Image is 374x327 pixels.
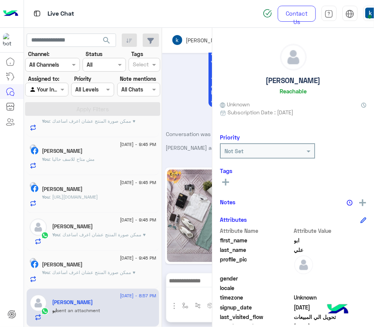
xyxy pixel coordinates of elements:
span: You [42,270,50,276]
span: ممكن صورة المنتج عشان اعرف اساعدك ♥ [60,232,146,238]
img: spinner [263,9,272,18]
img: 713415422032625 [3,33,17,47]
img: picture [30,258,37,265]
img: defaultAdmin.png [30,219,47,236]
h6: Notes [220,199,236,205]
label: Note mentions [120,75,156,83]
h5: ابو علي [53,300,93,306]
span: Unknown [294,293,367,301]
span: null [294,284,367,292]
span: You [42,118,50,124]
span: You [53,232,60,238]
label: Status [86,50,102,58]
span: You [42,156,50,162]
span: gender [220,274,293,282]
span: signup_date [220,303,293,311]
p: [PERSON_NAME] asked to talk to human [165,144,281,160]
img: picture [30,182,37,189]
span: علي [294,246,367,254]
p: Conversation was assigned to sales [165,130,281,138]
span: ابو [294,236,367,244]
label: Assigned to: [28,75,59,83]
label: Tags [132,50,143,58]
span: [DATE] - 8:57 PM [120,293,156,300]
img: Logo [3,6,18,22]
a: Contact Us [278,6,316,22]
span: ممكن صورة المنتج عشان اعرف اساعدك ♥ [50,270,135,276]
img: Trigger scenario [195,303,201,309]
img: tab [325,10,333,18]
img: defaultAdmin.png [30,295,47,312]
label: Priority [74,75,92,83]
button: search [97,34,116,50]
h6: Tags [220,167,366,174]
span: مش متاح للاسف حاليا [50,156,95,162]
h5: وائل النجار [53,224,93,230]
img: tab [345,10,354,18]
img: defaultAdmin.png [280,44,306,70]
span: ابو [53,308,57,314]
button: create order [204,300,217,312]
h5: هيثم شحاته [42,186,83,192]
img: WhatsApp [41,232,49,239]
span: ممكن صورة المنتج عشان اعرف اساعدك ♥ [50,118,135,124]
img: notes [347,200,353,206]
img: send attachment [170,301,179,311]
span: [DATE] - 9:45 PM [120,255,156,262]
div: Select [132,60,149,70]
span: null [294,274,367,282]
span: profile_pic [220,255,293,273]
img: tab [32,9,42,18]
span: timezone [220,293,293,301]
button: Apply Filters [25,102,160,116]
h6: Reachable [280,88,307,95]
img: defaultAdmin.png [294,255,313,274]
span: locale [220,284,293,292]
span: تحويل الي المبيعات [294,313,367,321]
span: 2025-08-18T17:56:20.431Z [294,303,367,311]
span: Attribute Value [294,227,367,235]
span: search [102,36,111,45]
span: Attribute Name [220,227,293,235]
h5: Mohamed Hamed [42,148,83,154]
span: https://eagle.com.eg/products/sweatpants-regular-basic-swp-806-s25?variant=48423407649001 [50,194,98,200]
img: 2138075360008660.jpg [167,170,241,262]
h5: Ramez Rida [42,262,83,268]
h6: Priority [220,134,240,141]
a: tab [321,6,337,22]
img: create order [207,303,213,309]
span: Subscription Date : [DATE] [228,108,293,116]
button: Trigger scenario [192,300,204,312]
span: last_name [220,246,293,254]
img: Facebook [31,261,38,268]
img: Facebook [31,185,38,192]
span: You [42,194,50,200]
p: Live Chat [48,9,74,19]
img: add [359,199,366,206]
img: Facebook [31,147,38,155]
span: sent an attachment [57,308,100,314]
span: first_name [220,236,293,244]
img: select flow [182,303,188,309]
span: [DATE] - 9:45 PM [120,217,156,224]
span: last_visited_flow [220,313,293,321]
img: hulul-logo.png [325,297,351,323]
p: 18/8/2025, 8:56 PM [208,46,281,107]
img: WhatsApp [41,308,49,315]
span: [DATE] - 9:45 PM [120,179,156,186]
span: Unknown [220,100,250,108]
h6: Attributes [220,216,247,223]
label: Channel: [28,50,49,58]
img: picture [30,144,37,151]
button: select flow [179,300,192,312]
h5: [PERSON_NAME] [266,76,321,85]
span: [DATE] - 9:45 PM [120,141,156,148]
